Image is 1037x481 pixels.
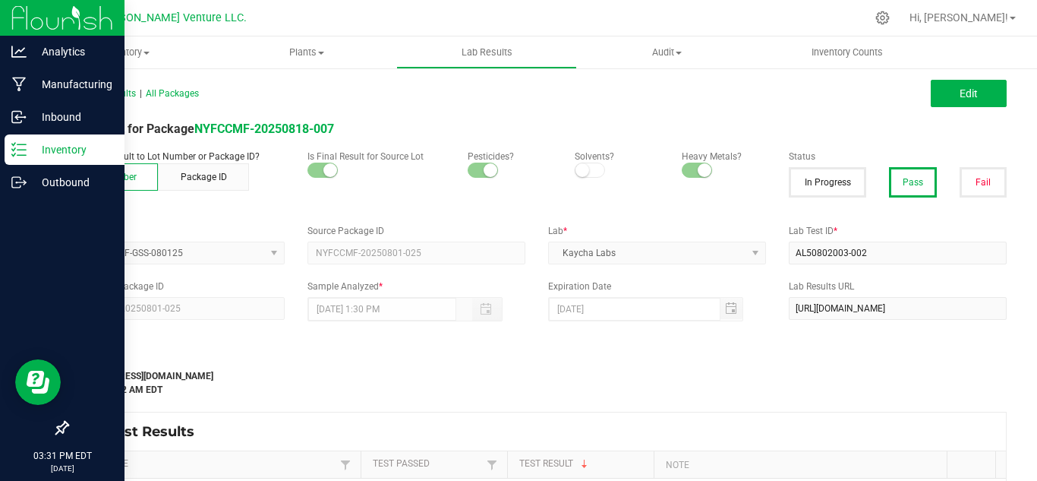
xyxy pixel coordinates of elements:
label: Lab [548,224,766,238]
span: Lab Test Results [79,423,206,440]
a: Filter [336,455,355,474]
p: Pesticides? [468,150,552,163]
a: Test NameSortable [79,458,336,470]
a: Inventory [36,36,216,68]
p: Inbound [27,108,118,126]
th: Note [654,451,947,479]
label: Lot Number [67,224,285,238]
p: Is Final Result for Source Lot [307,150,445,163]
p: Attach lab result to Lot Number or Package ID? [67,150,285,163]
span: Lab Results [441,46,533,59]
a: Test PassedSortable [373,458,482,470]
span: Edit [960,87,978,100]
strong: [EMAIL_ADDRESS][DOMAIN_NAME] [67,371,213,381]
p: Heavy Metals? [682,150,766,163]
button: Package ID [158,163,249,191]
span: All Packages [146,88,199,99]
inline-svg: Outbound [11,175,27,190]
p: 03:31 PM EDT [7,449,118,463]
inline-svg: Analytics [11,44,27,59]
span: Green [PERSON_NAME] Venture LLC. [64,11,247,24]
button: Edit [931,80,1007,107]
span: Sortable [578,458,591,470]
a: NYFCCMF-20250818-007 [194,122,334,136]
p: [DATE] [7,463,118,474]
label: Sample Analyzed [307,280,525,293]
label: Lab Results URL [789,280,1007,293]
button: Pass [889,167,936,198]
label: Last Modified [67,352,225,365]
a: Lab Results [396,36,576,68]
a: Inventory Counts [757,36,937,68]
p: Solvents? [575,150,659,163]
span: Inventory [36,46,216,59]
label: Status [789,150,1007,163]
a: Plants [216,36,396,68]
span: Plants [217,46,396,59]
label: Lab Test ID [789,224,1007,238]
a: Audit [577,36,757,68]
label: Source Package ID [307,224,525,238]
label: Lab Sample Package ID [67,280,285,293]
span: Hi, [PERSON_NAME]! [909,11,1008,24]
span: Audit [578,46,756,59]
label: Expiration Date [548,280,766,293]
button: In Progress [789,167,866,198]
span: Inventory Counts [791,46,903,59]
div: Manage settings [873,11,892,25]
inline-svg: Inventory [11,142,27,157]
p: Analytics [27,43,118,61]
a: Filter [483,455,501,474]
a: Test ResultSortable [519,458,648,470]
span: | [140,88,142,99]
p: Outbound [27,173,118,191]
inline-svg: Manufacturing [11,77,27,92]
span: Lab Result for Package [67,122,334,136]
inline-svg: Inbound [11,109,27,125]
button: Fail [960,167,1007,198]
iframe: Resource center [15,359,61,405]
p: Inventory [27,141,118,159]
p: Manufacturing [27,75,118,93]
